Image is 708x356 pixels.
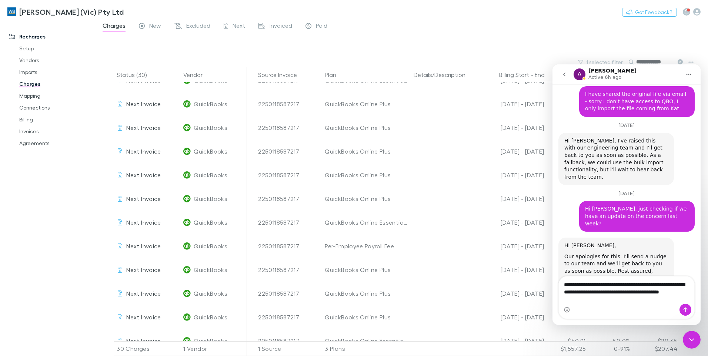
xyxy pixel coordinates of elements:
[544,211,588,234] div: $40.91
[183,67,211,82] button: Vendor
[325,211,408,234] div: QuickBooks Online Essentials
[126,195,161,202] span: Next Invoice
[194,116,227,140] span: QuickBooks
[633,341,677,356] div: $207.44
[544,163,588,187] div: $54.55
[480,329,544,353] div: [DATE] - [DATE]
[544,341,588,356] div: $1,557.26
[12,66,100,78] a: Imports
[126,148,161,155] span: Next Invoice
[19,7,124,16] h3: [PERSON_NAME] (Vic) Pty Ltd
[258,258,319,282] div: 2250118587217
[194,234,227,258] span: QuickBooks
[480,116,544,140] div: [DATE] - [DATE]
[7,7,16,16] img: William Buck (Vic) Pty Ltd's Logo
[183,124,191,131] img: QuickBooks's Logo
[535,67,545,82] button: End
[544,140,588,163] div: $54.55
[258,329,319,353] div: 2250118587217
[325,187,408,211] div: QuickBooks Online Plus
[325,140,408,163] div: QuickBooks Online Plus
[544,329,588,353] div: $40.91
[126,337,161,344] span: Next Invoice
[325,282,408,305] div: QuickBooks Online Plus
[258,187,319,211] div: 2250118587217
[126,242,161,249] span: Next Invoice
[12,137,100,149] a: Agreements
[194,187,227,211] span: QuickBooks
[480,187,544,211] div: [DATE] - [DATE]
[544,282,588,305] div: $54.55
[126,100,161,107] span: Next Invoice
[12,114,100,125] a: Billing
[126,219,161,226] span: Next Invoice
[480,258,544,282] div: [DATE] - [DATE]
[325,116,408,140] div: QuickBooks Online Plus
[258,67,306,82] button: Source Invoice
[258,211,319,234] div: 2250118587217
[183,313,191,321] img: QuickBooks's Logo
[258,163,319,187] div: 2250118587217
[233,22,245,31] span: Next
[3,3,128,21] a: [PERSON_NAME] (Vic) Pty Ltd
[103,22,126,31] span: Charges
[126,266,161,273] span: Next Invoice
[12,189,116,218] div: Our apologies for this. I’ll send a nudge to our team and we’ll get back to you as soon as possib...
[683,331,701,349] iframe: Intercom live chat
[325,329,408,353] div: QuickBooks Online Essentials
[186,22,210,31] span: Excluded
[258,140,319,163] div: 2250118587217
[622,8,677,17] button: Got Feedback?
[183,242,191,250] img: QuickBooks's Logo
[258,116,319,140] div: 2250118587217
[194,282,227,305] span: QuickBooks
[6,173,142,261] div: Alex says…
[588,341,633,356] div: 0-91%
[544,258,588,282] div: $54.55
[12,54,100,66] a: Vendors
[258,92,319,116] div: 2250118587217
[544,116,588,140] div: $54.55
[1,31,100,43] a: Recharges
[194,140,227,163] span: QuickBooks
[325,305,408,329] div: QuickBooks Online Plus
[126,77,161,84] span: Next Invoice
[544,234,588,258] div: $16.36
[480,282,544,305] div: [DATE] - [DATE]
[194,92,227,116] span: QuickBooks
[6,212,142,239] textarea: Message…
[255,341,322,356] div: 1 Source
[12,43,100,54] a: Setup
[574,58,627,67] button: 1 selected filter
[194,258,227,282] span: QuickBooks
[544,187,588,211] div: $54.55
[12,78,100,90] a: Charges
[127,239,139,251] button: Send a message…
[544,92,588,116] div: $54.55
[480,305,544,329] div: [DATE] - [DATE]
[325,258,408,282] div: QuickBooks Online Plus
[183,171,191,179] img: QuickBooks's Logo
[258,234,319,258] div: 2250118587217
[499,67,529,82] button: Billing Start
[325,92,408,116] div: QuickBooks Online Plus
[180,341,247,356] div: 1 Vendor
[588,329,633,353] div: 50.0%
[258,282,319,305] div: 2250118587217
[11,242,17,248] button: Emoji picker
[316,22,327,31] span: Paid
[552,64,701,325] iframe: Intercom live chat
[12,102,100,114] a: Connections
[480,67,552,82] div: -
[183,219,191,226] img: QuickBooks's Logo
[194,211,227,234] span: QuickBooks
[194,329,227,353] span: QuickBooks
[183,290,191,297] img: QuickBooks's Logo
[325,67,345,82] button: Plan
[183,337,191,345] img: QuickBooks's Logo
